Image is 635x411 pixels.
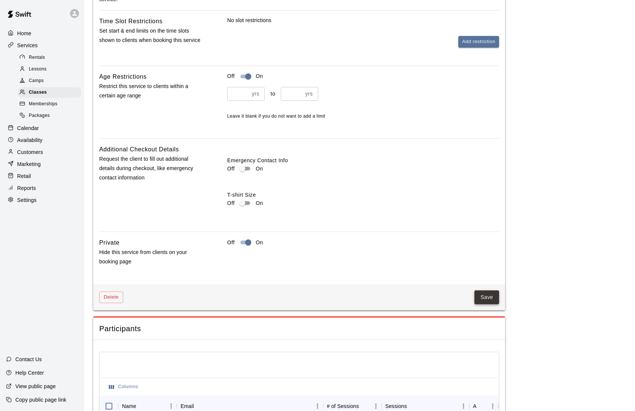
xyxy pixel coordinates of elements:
label: T-shirt Size [227,191,499,199]
div: Classes [18,87,81,98]
span: Packages [29,112,50,120]
p: Leave it blank if you do not want to add a limit [227,113,499,120]
a: Rentals [18,52,84,63]
a: Reports [6,182,78,194]
p: Reports [17,184,36,192]
p: Restrict this service to clients within a certain age range [99,82,203,100]
p: Off [227,165,235,173]
h6: Private [99,238,119,248]
div: Packages [18,111,81,121]
p: Set start & end limits on the time slots shown to clients when booking this service [99,26,203,45]
p: to [271,90,276,98]
button: Save [474,290,499,304]
span: Participants [99,324,499,334]
p: Retail [17,172,31,180]
a: Calendar [6,123,78,134]
p: Contact Us [15,356,42,363]
h6: Age Restrictions [99,72,147,82]
h6: Time Slot Restrictions [99,16,162,26]
p: On [256,72,263,80]
p: Off [227,239,235,247]
a: Retail [6,170,78,182]
a: Marketing [6,158,78,170]
a: Services [6,40,78,51]
span: Rentals [29,54,45,61]
a: Availability [6,135,78,146]
div: Lessons [18,64,81,75]
p: Request the client to fill out additional details during checkout, like emergency contact informa... [99,154,203,183]
div: Camps [18,76,81,86]
p: yrs [305,90,313,98]
span: Camps [29,77,44,85]
p: Availability [17,136,43,144]
p: Help Center [15,369,44,377]
span: Classes [29,89,47,96]
a: Home [6,28,78,39]
button: Add restriction [458,36,499,48]
p: Calendar [17,124,39,132]
p: Copy public page link [15,396,66,404]
a: Packages [18,110,84,122]
span: Lessons [29,66,47,73]
p: On [256,199,263,207]
button: Select columns [107,381,140,393]
a: Customers [6,146,78,158]
p: Marketing [17,160,41,168]
a: Settings [6,194,78,206]
p: yrs [252,90,259,98]
p: No slot restrictions [227,16,499,24]
button: Delete [99,291,123,303]
p: On [256,239,263,247]
span: Memberships [29,100,57,108]
label: Emergency Contact Info [227,157,499,164]
a: Lessons [18,63,84,75]
p: Home [17,30,31,37]
p: Hide this service from clients on your booking page [99,248,203,266]
p: Off [227,199,235,207]
div: Rentals [18,52,81,63]
p: View public page [15,383,56,390]
p: Services [17,42,38,49]
p: Settings [17,196,37,204]
p: On [256,165,263,173]
p: Customers [17,148,43,156]
a: Classes [18,87,84,99]
p: Off [227,72,235,80]
h6: Additional Checkout Details [99,145,179,154]
a: Memberships [18,99,84,110]
a: Camps [18,75,84,87]
div: Memberships [18,99,81,109]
